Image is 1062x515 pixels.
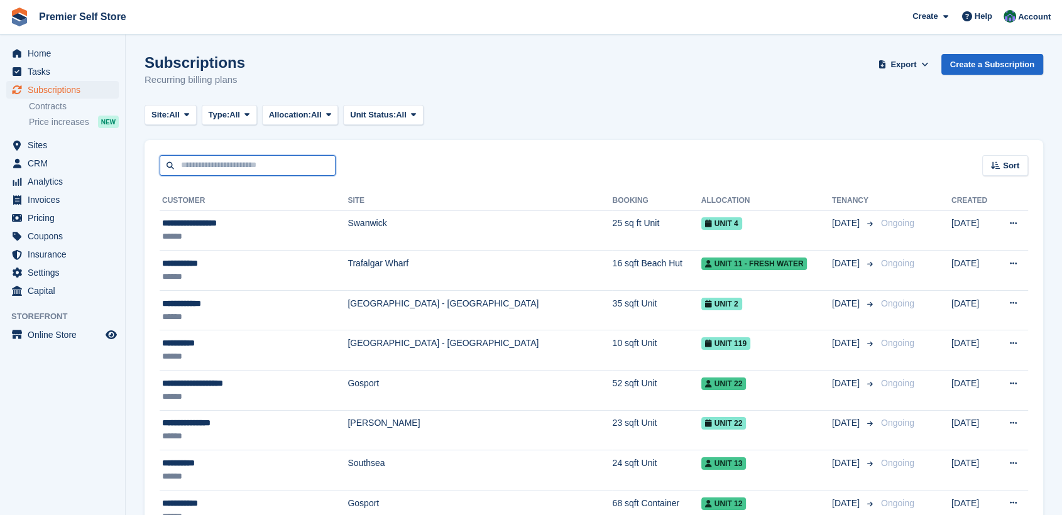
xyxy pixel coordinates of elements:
[701,337,750,350] span: Unit 119
[701,217,742,230] span: Unit 4
[701,191,832,211] th: Allocation
[151,109,169,121] span: Site:
[348,371,612,411] td: Gosport
[311,109,322,121] span: All
[396,109,407,121] span: All
[6,63,119,80] a: menu
[6,136,119,154] a: menu
[29,115,119,129] a: Price increases NEW
[350,109,396,121] span: Unit Status:
[28,191,103,209] span: Invoices
[28,209,103,227] span: Pricing
[348,410,612,450] td: [PERSON_NAME]
[1003,160,1019,172] span: Sort
[6,173,119,190] a: menu
[701,457,747,470] span: Unit 13
[832,297,862,310] span: [DATE]
[262,105,339,126] button: Allocation: All
[612,450,701,491] td: 24 sqft Unit
[612,251,701,291] td: 16 sqft Beach Hut
[6,154,119,172] a: menu
[881,418,914,428] span: Ongoing
[1004,10,1016,23] img: Jo Granger
[975,10,992,23] span: Help
[701,417,747,430] span: Unit 22
[832,457,862,470] span: [DATE]
[612,371,701,411] td: 52 sqft Unit
[348,450,612,491] td: Southsea
[28,227,103,245] span: Coupons
[348,251,612,291] td: Trafalgar Wharf
[6,246,119,263] a: menu
[881,378,914,388] span: Ongoing
[28,45,103,62] span: Home
[348,191,612,211] th: Site
[6,227,119,245] a: menu
[951,410,995,450] td: [DATE]
[701,257,807,270] span: Unit 11 - Fresh Water
[951,330,995,371] td: [DATE]
[881,258,914,268] span: Ongoing
[28,246,103,263] span: Insurance
[34,6,131,27] a: Premier Self Store
[28,154,103,172] span: CRM
[612,410,701,450] td: 23 sqft Unit
[701,497,747,510] span: Unit 12
[881,218,914,228] span: Ongoing
[832,257,862,270] span: [DATE]
[202,105,257,126] button: Type: All
[890,58,916,71] span: Export
[832,191,876,211] th: Tenancy
[145,73,245,87] p: Recurring billing plans
[10,8,29,26] img: stora-icon-8386f47178a22dfd0bd8f6a31ec36ba5ce8667c1dd55bd0f319d3a0aa187defe.svg
[145,54,245,71] h1: Subscriptions
[612,191,701,211] th: Booking
[6,209,119,227] a: menu
[701,377,747,390] span: Unit 22
[951,290,995,330] td: [DATE]
[951,210,995,251] td: [DATE]
[28,282,103,300] span: Capital
[832,377,862,390] span: [DATE]
[11,310,125,323] span: Storefront
[612,290,701,330] td: 35 sqft Unit
[28,173,103,190] span: Analytics
[832,497,862,510] span: [DATE]
[6,326,119,344] a: menu
[912,10,938,23] span: Create
[951,371,995,411] td: [DATE]
[28,326,103,344] span: Online Store
[145,105,197,126] button: Site: All
[6,81,119,99] a: menu
[6,45,119,62] a: menu
[1018,11,1051,23] span: Account
[881,338,914,348] span: Ongoing
[701,298,742,310] span: Unit 2
[951,450,995,491] td: [DATE]
[832,416,862,430] span: [DATE]
[951,191,995,211] th: Created
[160,191,348,211] th: Customer
[28,264,103,281] span: Settings
[876,54,931,75] button: Export
[6,191,119,209] a: menu
[348,290,612,330] td: [GEOGRAPHIC_DATA] - [GEOGRAPHIC_DATA]
[209,109,230,121] span: Type:
[29,116,89,128] span: Price increases
[348,210,612,251] td: Swanwick
[29,100,119,112] a: Contracts
[229,109,240,121] span: All
[832,217,862,230] span: [DATE]
[941,54,1043,75] a: Create a Subscription
[881,298,914,308] span: Ongoing
[832,337,862,350] span: [DATE]
[169,109,180,121] span: All
[269,109,311,121] span: Allocation:
[343,105,423,126] button: Unit Status: All
[28,136,103,154] span: Sites
[881,458,914,468] span: Ongoing
[951,251,995,291] td: [DATE]
[28,81,103,99] span: Subscriptions
[881,498,914,508] span: Ongoing
[612,210,701,251] td: 25 sq ft Unit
